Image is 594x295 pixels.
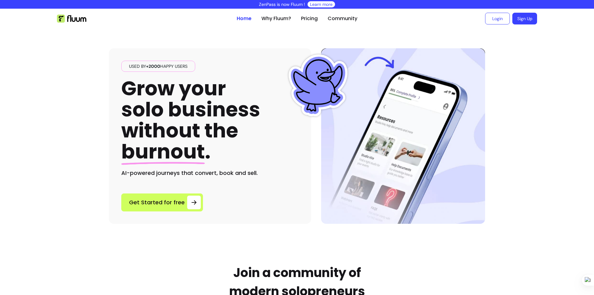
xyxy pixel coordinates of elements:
a: Learn more [310,1,333,7]
a: Sign Up [512,13,537,24]
a: Login [485,13,510,24]
a: Pricing [301,15,318,22]
img: Fluum Logo [57,15,86,23]
img: Hero [321,48,485,224]
a: Get Started for free [121,193,203,211]
h1: Grow your solo business without the . [121,78,260,163]
span: burnout [121,138,205,165]
img: Fluum Duck sticker [287,54,349,116]
span: +2000 [146,63,160,69]
span: Used by happy users [127,63,190,69]
h2: AI-powered journeys that convert, book and sell. [121,169,299,177]
a: Why Fluum? [261,15,291,22]
a: Community [328,15,357,22]
span: Get Started for free [129,198,185,207]
a: Home [237,15,252,22]
p: ZenPass is now Fluum ! [259,1,305,7]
